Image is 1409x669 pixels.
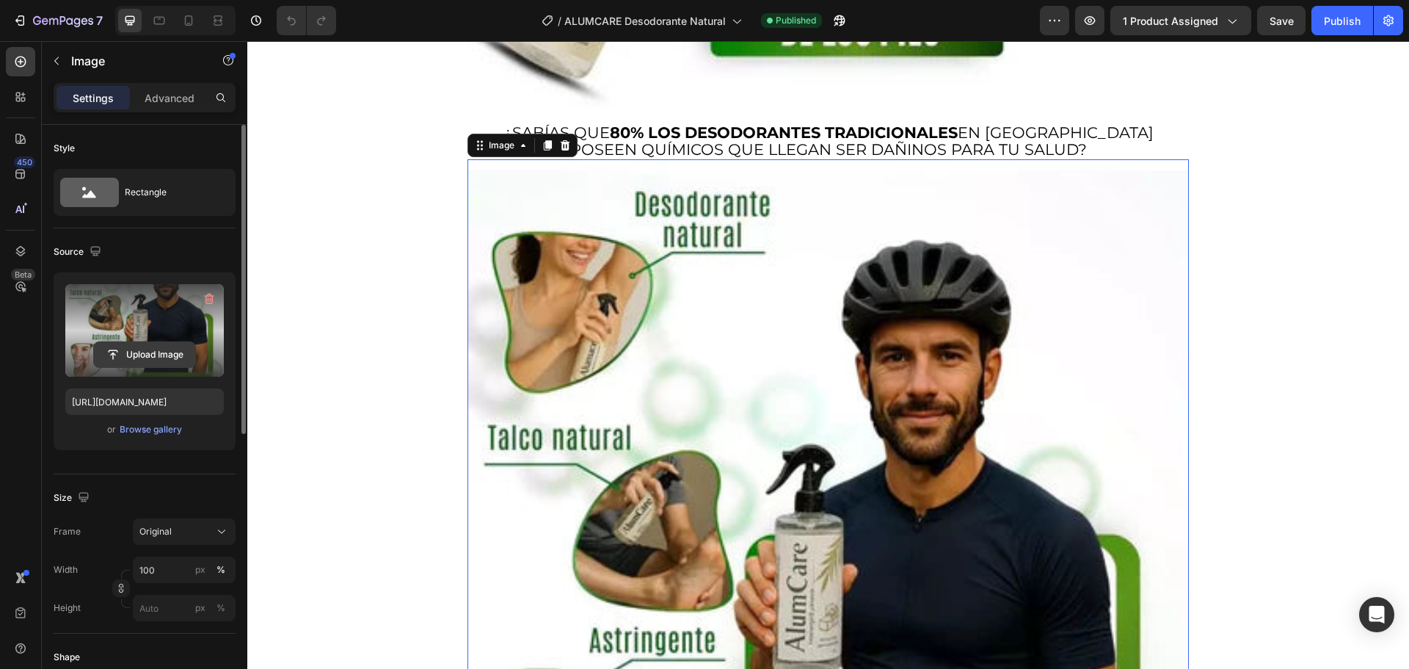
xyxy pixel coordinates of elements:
label: Frame [54,525,81,538]
div: Style [54,142,75,155]
div: Open Intercom Messenger [1359,597,1394,632]
div: Size [54,488,92,508]
span: ALUMCARE Desodorante Natural [564,13,726,29]
input: px% [133,557,236,583]
strong: 80% los desodorantes tradicionales [363,82,710,101]
div: Browse gallery [120,423,182,436]
iframe: Design area [247,41,1409,669]
div: 450 [14,156,35,168]
button: px [212,599,230,617]
button: Original [133,518,236,545]
div: Beta [11,269,35,281]
div: px [195,601,205,615]
button: % [192,599,209,617]
div: px [195,563,205,576]
p: Settings [73,90,114,106]
div: % [216,601,225,615]
p: Image [71,52,196,70]
label: Height [54,601,81,615]
span: / [558,13,561,29]
button: 1 product assigned [1110,6,1251,35]
button: Publish [1311,6,1373,35]
div: Image [239,98,270,111]
span: Published [776,14,816,27]
div: Rectangle [125,176,214,209]
button: % [192,561,209,579]
div: % [216,563,225,576]
button: Save [1257,6,1306,35]
div: Publish [1324,13,1361,29]
p: 7 [96,12,103,29]
span: Original [139,525,172,538]
label: Width [54,563,78,576]
button: px [212,561,230,579]
input: https://example.com/image.jpg [65,388,224,415]
input: px% [133,595,236,621]
span: or [107,421,116,438]
div: Undo/Redo [277,6,336,35]
span: 1 product assigned [1123,13,1218,29]
button: 7 [6,6,109,35]
button: Browse gallery [119,422,183,437]
button: Upload Image [93,341,196,368]
div: Source [54,242,104,262]
span: Save [1270,15,1294,27]
p: Advanced [145,90,194,106]
div: Shape [54,651,80,664]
